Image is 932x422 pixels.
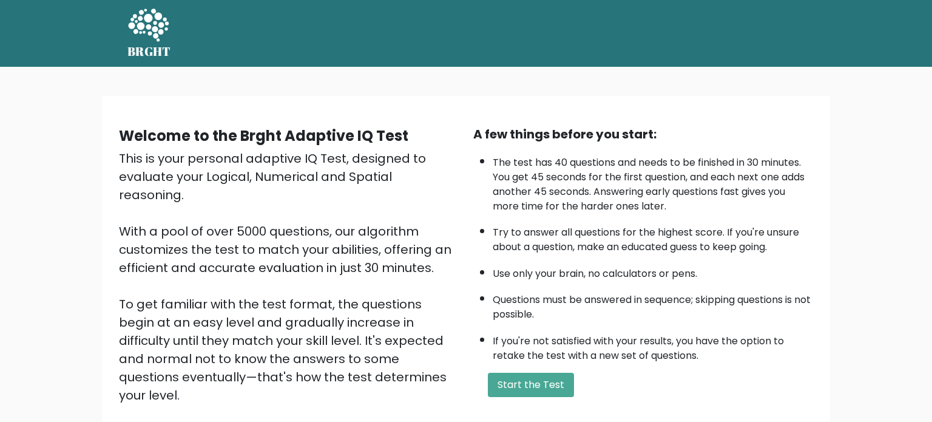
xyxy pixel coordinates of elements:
li: The test has 40 questions and needs to be finished in 30 minutes. You get 45 seconds for the firs... [493,149,813,214]
a: BRGHT [127,5,171,62]
li: If you're not satisfied with your results, you have the option to retake the test with a new set ... [493,328,813,363]
b: Welcome to the Brght Adaptive IQ Test [119,126,408,146]
li: Try to answer all questions for the highest score. If you're unsure about a question, make an edu... [493,219,813,254]
div: A few things before you start: [473,125,813,143]
button: Start the Test [488,373,574,397]
h5: BRGHT [127,44,171,59]
li: Use only your brain, no calculators or pens. [493,260,813,281]
li: Questions must be answered in sequence; skipping questions is not possible. [493,287,813,322]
